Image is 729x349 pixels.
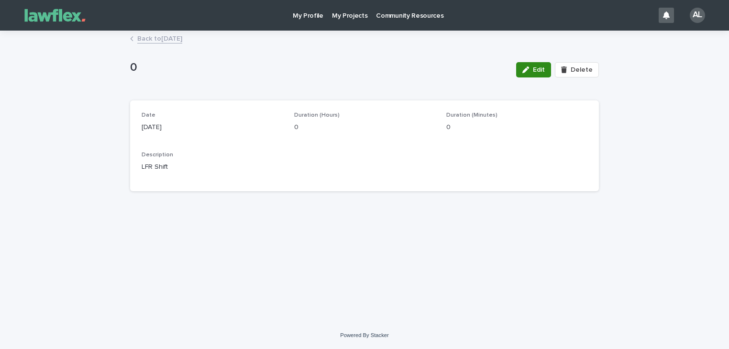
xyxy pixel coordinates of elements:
[446,122,587,132] p: 0
[19,6,91,25] img: Gnvw4qrBSHOAfo8VMhG6
[294,112,340,118] span: Duration (Hours)
[137,33,182,44] a: Back to[DATE]
[130,61,508,75] p: 0
[446,112,497,118] span: Duration (Minutes)
[516,62,551,77] button: Edit
[142,162,587,172] p: LFR Shift
[142,152,173,158] span: Description
[533,66,545,73] span: Edit
[571,66,593,73] span: Delete
[340,332,388,338] a: Powered By Stacker
[142,122,283,132] p: [DATE]
[690,8,705,23] div: AL
[555,62,599,77] button: Delete
[294,122,435,132] p: 0
[142,112,155,118] span: Date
